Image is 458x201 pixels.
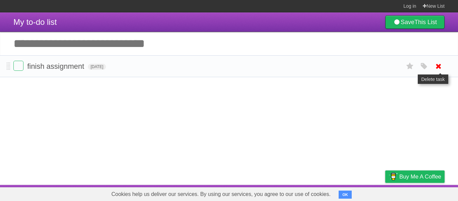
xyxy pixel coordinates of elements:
span: Buy me a coffee [399,171,441,183]
button: OK [339,191,352,199]
a: SaveThis List [385,15,445,29]
span: finish assignment [27,62,86,70]
a: Terms [354,187,368,199]
a: Privacy [377,187,394,199]
a: Suggest a feature [402,187,445,199]
span: My to-do list [13,17,57,27]
a: Buy me a coffee [385,170,445,183]
span: Cookies help us deliver our services. By using our services, you agree to our use of cookies. [105,188,337,201]
b: This List [414,19,437,26]
a: Developers [318,187,345,199]
a: About [296,187,310,199]
img: Buy me a coffee [389,171,398,182]
label: Star task [404,61,416,72]
span: [DATE] [88,64,106,70]
label: Done [13,61,23,71]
